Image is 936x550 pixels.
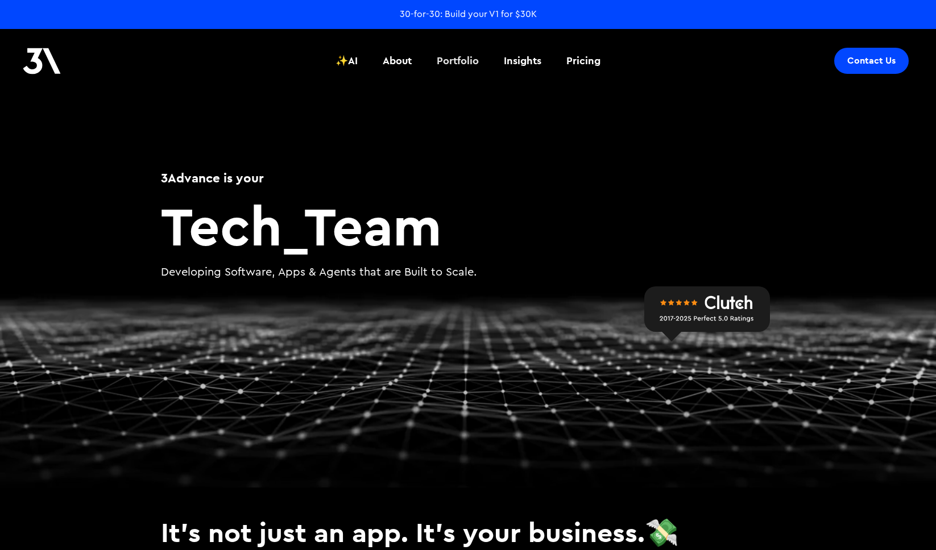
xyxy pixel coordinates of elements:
a: ✨AI [329,40,365,82]
a: Pricing [560,40,607,82]
div: Insights [504,53,541,68]
a: Contact Us [834,48,909,74]
h3: It's not just an app. It's your business.💸 [161,516,775,549]
span: Tech [161,191,282,260]
h1: 3Advance is your [161,169,775,187]
div: ✨AI [336,53,358,68]
a: Portfolio [430,40,486,82]
p: Developing Software, Apps & Agents that are Built to Scale. [161,264,775,281]
div: Pricing [566,53,600,68]
h2: Team [161,198,775,253]
div: Portfolio [437,53,479,68]
div: About [383,53,412,68]
a: Insights [497,40,548,82]
div: Contact Us [847,55,896,66]
span: _ [282,191,304,260]
a: About [376,40,419,82]
a: 30-for-30: Build your V1 for $30K [400,8,537,20]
